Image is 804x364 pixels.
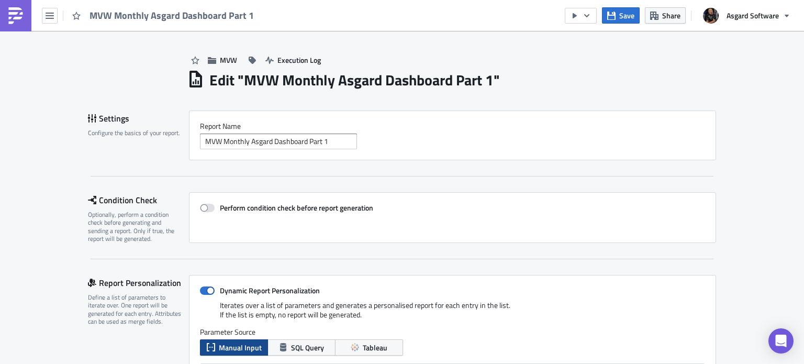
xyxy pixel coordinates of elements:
button: Execution Log [260,52,326,68]
div: Configure the basics of your report. [88,129,182,137]
span: Share [662,10,680,21]
button: Save [602,7,640,24]
img: Asgard Analytics [97,37,186,67]
img: PushMetrics [7,7,24,24]
button: Manual Input [200,339,268,356]
div: Condition Check [88,192,189,208]
button: Tableau [335,339,403,356]
span: MVW Monthly Asgard Dashboard Part 1 [90,9,255,21]
span: MVW [220,54,237,65]
img: Avatar [702,7,720,25]
div: Optionally, perform a condition check before generating and sending a report. Only if true, the r... [88,211,182,243]
strong: Dynamic Report Personalization [220,285,320,296]
p: Please find the Monthly Dashboard PDF for {{ [DOMAIN_NAME] }}, which contains a snapshot of Asgar... [208,60,408,85]
div: Define a list of parameters to iterate over. One report will be generated for each entry. Attribu... [88,293,182,326]
p: Let us know if you have any questions or concerns regarding the data or the distribution list! [208,92,408,109]
span: SQL Query [291,342,324,353]
div: Iterates over a list of parameters and generates a personalised report for each entry in the list... [200,301,705,327]
div: Report Personalization [88,275,189,291]
div: Settings [88,111,189,126]
button: Share [645,7,686,24]
span: Execution Log [277,54,321,65]
label: Report Nam﻿e [200,122,705,131]
h1: Edit " MVW Monthly Asgard Dashboard Part 1 " [209,71,500,90]
label: Parameter Source [200,327,705,337]
strong: Perform condition check before report generation [220,202,373,213]
span: Asgard Software [727,10,779,21]
td: Powered by Asgard Analytics [96,5,408,20]
body: Rich Text Area. Press ALT-0 for help. [4,4,500,185]
span: Save [619,10,634,21]
span: Manual Input [219,342,262,353]
span: Tableau [363,342,387,353]
button: SQL Query [267,339,336,356]
button: MVW [203,52,242,68]
p: Good Morning, [208,44,408,52]
button: Asgard Software [697,4,796,27]
div: Open Intercom Messenger [768,328,794,354]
